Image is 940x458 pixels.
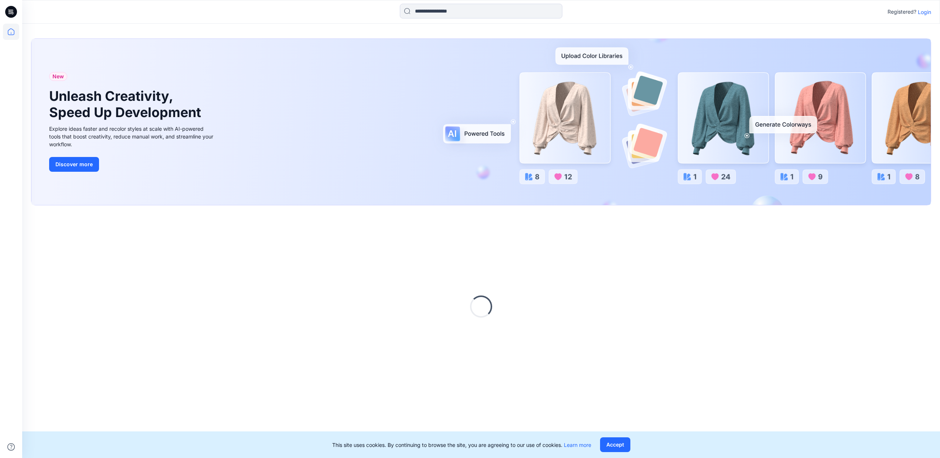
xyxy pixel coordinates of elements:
[49,125,215,148] div: Explore ideas faster and recolor styles at scale with AI-powered tools that boost creativity, red...
[49,157,99,172] button: Discover more
[52,72,64,81] span: New
[918,8,931,16] p: Login
[564,442,591,448] a: Learn more
[600,437,630,452] button: Accept
[49,88,204,120] h1: Unleash Creativity, Speed Up Development
[888,7,916,16] p: Registered?
[49,157,215,172] a: Discover more
[332,441,591,449] p: This site uses cookies. By continuing to browse the site, you are agreeing to our use of cookies.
